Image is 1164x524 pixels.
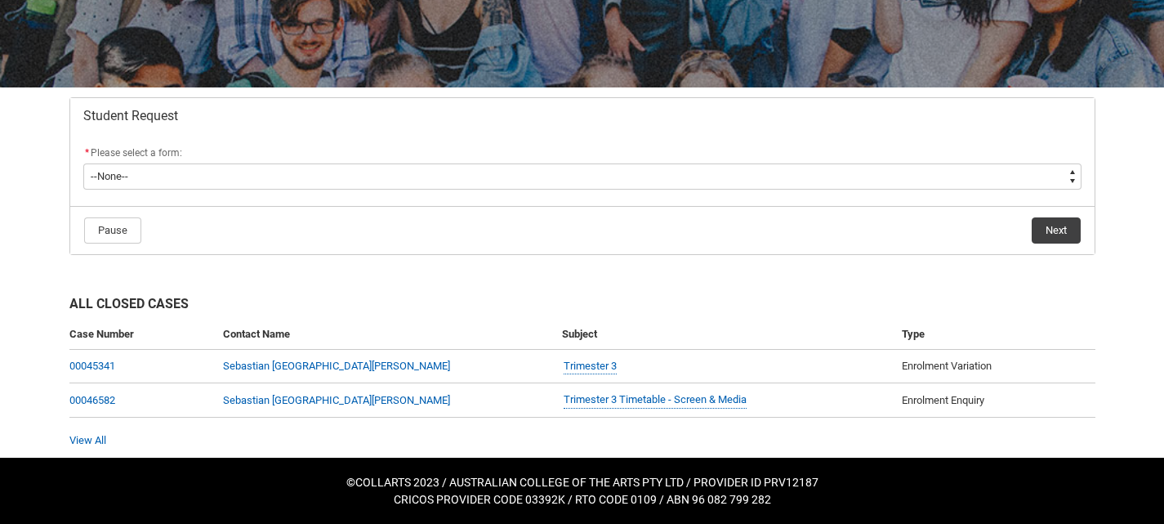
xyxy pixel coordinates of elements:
span: Student Request [83,108,178,124]
button: Next [1032,217,1081,244]
span: Enrolment Variation [902,360,992,372]
a: Trimester 3 [564,358,617,375]
th: Case Number [69,320,217,350]
a: Sebastian [GEOGRAPHIC_DATA][PERSON_NAME] [223,394,450,406]
span: Enrolment Enquiry [902,394,984,406]
abbr: required [85,147,89,159]
a: Trimester 3 Timetable - Screen & Media [564,392,747,409]
th: Contact Name [216,320,555,350]
th: Subject [555,320,894,350]
a: Sebastian [GEOGRAPHIC_DATA][PERSON_NAME] [223,360,450,372]
span: Please select a form: [91,147,182,159]
button: Pause [84,217,141,244]
th: Type [895,320,1095,350]
article: Redu_Student_Request flow [69,97,1095,255]
a: 00045341 [69,360,115,372]
a: 00046582 [69,394,115,406]
a: View All Cases [69,434,106,446]
h2: All Closed Cases [69,294,1095,320]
